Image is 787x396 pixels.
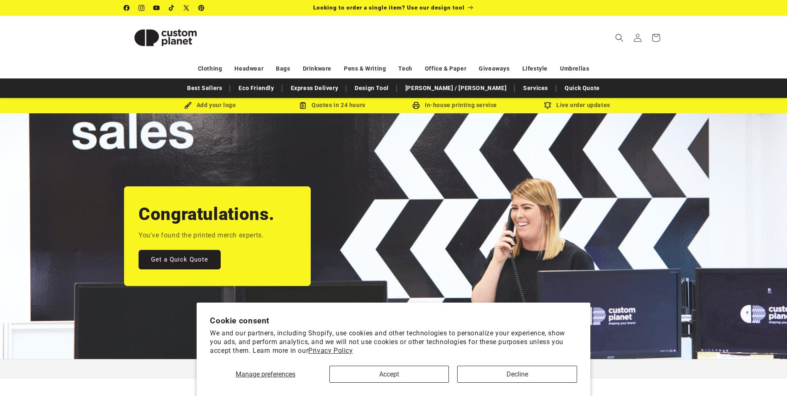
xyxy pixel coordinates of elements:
img: Custom Planet [124,19,207,56]
a: Privacy Policy [308,347,353,354]
img: In-house printing [412,102,420,109]
div: Live order updates [516,100,638,110]
span: Looking to order a single item? Use our design tool [313,4,465,11]
a: Eco Friendly [234,81,278,95]
iframe: Chat Widget [746,356,787,396]
div: Add your logo [149,100,271,110]
a: Bags [276,61,290,76]
button: Decline [457,366,577,383]
a: Tech [398,61,412,76]
img: Brush Icon [184,102,192,109]
a: Get a Quick Quote [139,250,221,269]
a: Quick Quote [560,81,604,95]
a: Headwear [234,61,263,76]
a: [PERSON_NAME] / [PERSON_NAME] [401,81,511,95]
a: Drinkware [303,61,331,76]
a: Office & Paper [425,61,466,76]
h2: Congratulations. [139,203,275,225]
a: Pens & Writing [344,61,386,76]
a: Express Delivery [287,81,343,95]
a: Umbrellas [560,61,589,76]
a: Clothing [198,61,222,76]
img: Order Updates Icon [299,102,307,109]
p: You've found the printed merch experts. [139,230,263,242]
button: Manage preferences [210,366,321,383]
button: Accept [329,366,449,383]
h2: Cookie consent [210,316,577,325]
a: Custom Planet [121,16,210,59]
a: Lifestyle [522,61,548,76]
span: Manage preferences [236,370,295,378]
a: Design Tool [351,81,393,95]
summary: Search [610,29,629,47]
a: Giveaways [479,61,509,76]
a: Services [519,81,552,95]
p: We and our partners, including Shopify, use cookies and other technologies to personalize your ex... [210,329,577,355]
a: Best Sellers [183,81,226,95]
div: In-house printing service [394,100,516,110]
img: Order updates [544,102,551,109]
div: Quotes in 24 hours [271,100,394,110]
